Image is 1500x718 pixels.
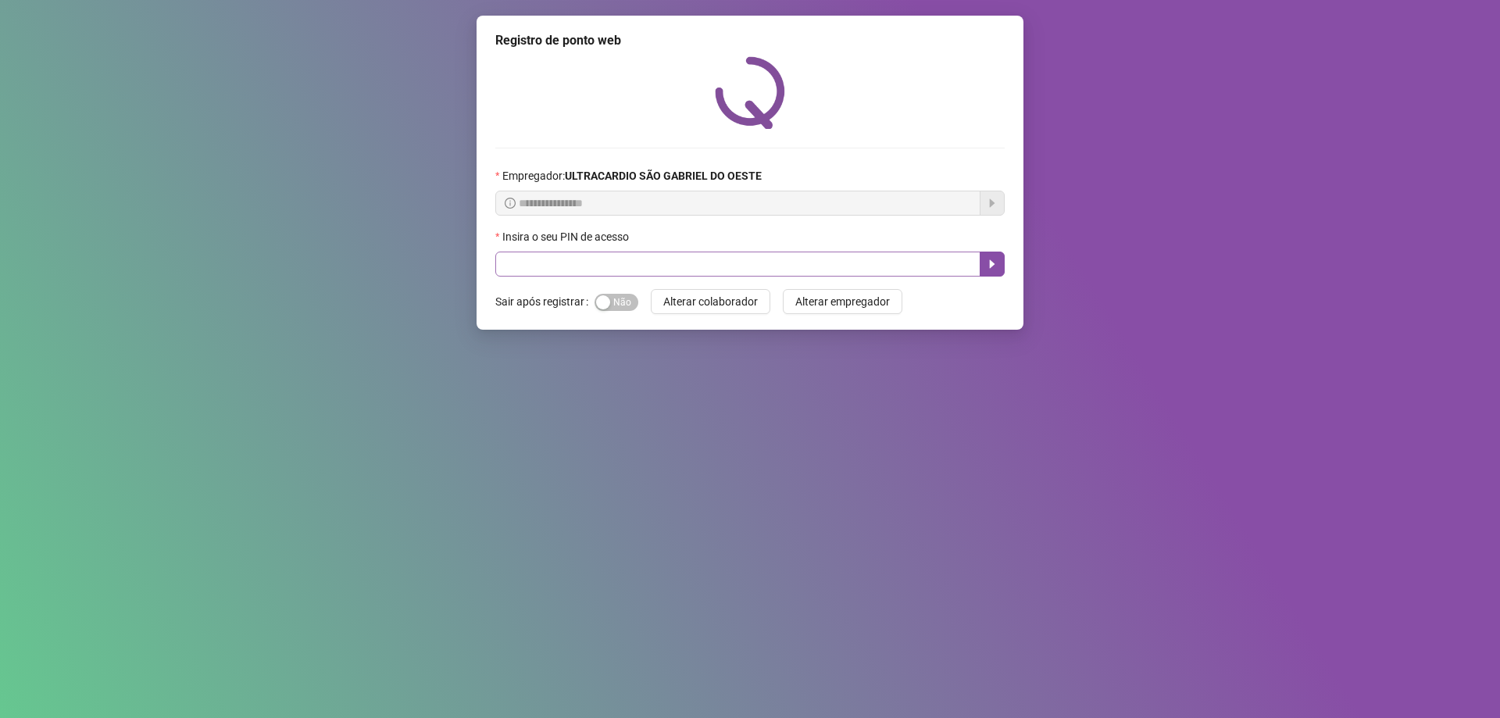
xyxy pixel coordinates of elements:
label: Insira o seu PIN de acesso [495,228,639,245]
strong: ULTRACARDIO SÃO GABRIEL DO OESTE [565,170,762,182]
span: info-circle [505,198,516,209]
span: Empregador : [502,167,762,184]
label: Sair após registrar [495,289,595,314]
span: Alterar empregador [795,293,890,310]
img: QRPoint [715,56,785,129]
span: caret-right [986,258,998,270]
button: Alterar empregador [783,289,902,314]
span: Alterar colaborador [663,293,758,310]
button: Alterar colaborador [651,289,770,314]
div: Registro de ponto web [495,31,1005,50]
